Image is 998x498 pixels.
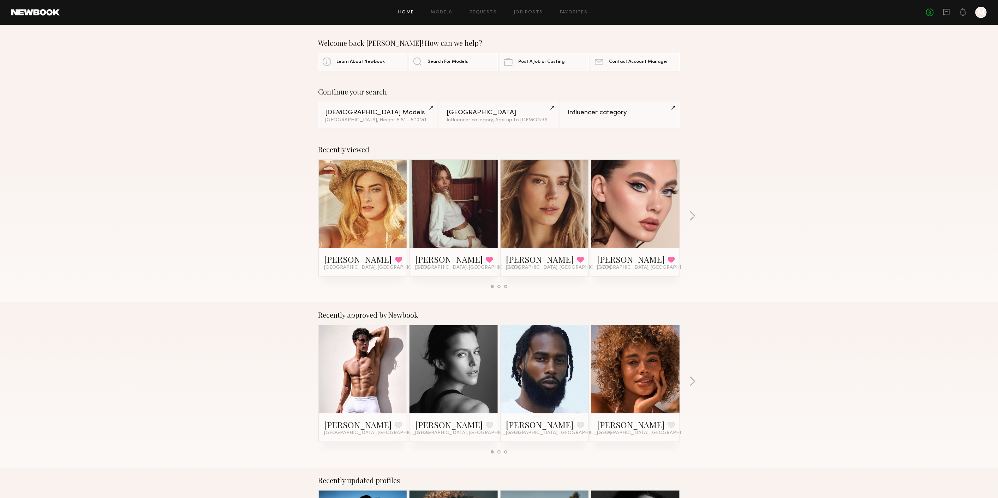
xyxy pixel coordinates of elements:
[597,254,665,265] a: [PERSON_NAME]
[591,53,680,71] a: Contact Account Manager
[324,254,392,265] a: [PERSON_NAME]
[325,109,430,116] div: [DEMOGRAPHIC_DATA] Models
[324,419,392,430] a: [PERSON_NAME]
[568,109,673,116] div: Influencer category
[506,430,611,436] span: [GEOGRAPHIC_DATA], [GEOGRAPHIC_DATA]
[597,430,702,436] span: [GEOGRAPHIC_DATA], [GEOGRAPHIC_DATA]
[318,311,680,319] div: Recently approved by Newbook
[409,53,498,71] a: Search For Models
[318,87,680,96] div: Continue your search
[514,10,543,15] a: Job Posts
[597,265,702,271] span: [GEOGRAPHIC_DATA], [GEOGRAPHIC_DATA]
[415,254,483,265] a: [PERSON_NAME]
[447,118,551,123] div: Influencer category, Age up to [DEMOGRAPHIC_DATA].
[561,102,680,128] a: Influencer category
[318,53,407,71] a: Learn About Newbook
[318,102,437,128] a: [DEMOGRAPHIC_DATA] Models[GEOGRAPHIC_DATA], Height 5'8" - 5'10"&1other filter
[324,265,430,271] span: [GEOGRAPHIC_DATA], [GEOGRAPHIC_DATA]
[500,53,589,71] a: Post A Job or Casting
[440,102,558,128] a: [GEOGRAPHIC_DATA]Influencer category, Age up to [DEMOGRAPHIC_DATA].
[415,430,520,436] span: [GEOGRAPHIC_DATA], [GEOGRAPHIC_DATA]
[597,419,665,430] a: [PERSON_NAME]
[506,265,611,271] span: [GEOGRAPHIC_DATA], [GEOGRAPHIC_DATA]
[415,419,483,430] a: [PERSON_NAME]
[447,109,551,116] div: [GEOGRAPHIC_DATA]
[470,10,497,15] a: Requests
[518,60,564,64] span: Post A Job or Casting
[318,476,680,485] div: Recently updated profiles
[398,10,414,15] a: Home
[318,145,680,154] div: Recently viewed
[506,419,574,430] a: [PERSON_NAME]
[431,10,453,15] a: Models
[975,7,987,18] a: M
[560,10,588,15] a: Favorites
[324,430,430,436] span: [GEOGRAPHIC_DATA], [GEOGRAPHIC_DATA]
[609,60,668,64] span: Contact Account Manager
[422,118,452,122] span: & 1 other filter
[428,60,468,64] span: Search For Models
[337,60,385,64] span: Learn About Newbook
[415,265,520,271] span: [GEOGRAPHIC_DATA], [GEOGRAPHIC_DATA]
[325,118,430,123] div: [GEOGRAPHIC_DATA], Height 5'8" - 5'10"
[506,254,574,265] a: [PERSON_NAME]
[318,39,680,47] div: Welcome back [PERSON_NAME]! How can we help?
